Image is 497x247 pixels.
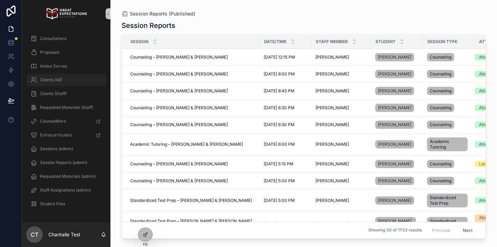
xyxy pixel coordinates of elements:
[264,142,295,147] span: [DATE] 6:00 PM
[26,198,106,210] a: Student Files
[40,201,65,207] span: Student Files
[316,39,348,44] span: Staff Member
[375,52,419,63] a: [PERSON_NAME]
[130,88,255,94] a: Counseling – [PERSON_NAME] & [PERSON_NAME]
[26,156,106,169] a: Session Reports (admin)
[26,129,106,141] a: Extracurriculars
[315,105,367,111] a: [PERSON_NAME]
[378,88,411,94] span: [PERSON_NAME]
[130,105,228,111] span: Counseling – [PERSON_NAME] & [PERSON_NAME]
[378,218,413,229] span: [PERSON_NAME] Maple
[375,85,419,96] a: [PERSON_NAME]
[315,122,367,127] a: [PERSON_NAME]
[22,28,110,219] div: scrollable content
[315,178,349,184] span: [PERSON_NAME]
[375,121,414,129] a: [PERSON_NAME]
[130,71,228,77] span: Counseling – [PERSON_NAME] & [PERSON_NAME]
[375,140,414,148] a: [PERSON_NAME]
[130,54,228,60] span: Counseling – [PERSON_NAME] & [PERSON_NAME]
[130,142,255,147] a: Academic Tutoring – [PERSON_NAME] & [PERSON_NAME]
[378,105,411,111] span: [PERSON_NAME]
[315,54,367,60] a: [PERSON_NAME]
[121,10,195,17] a: Session Reports (Published)
[375,160,414,168] a: [PERSON_NAME]
[427,39,457,44] span: Session Type
[375,87,414,95] a: [PERSON_NAME]
[130,10,195,17] span: Session Reports (Published)
[40,132,72,138] span: Extracurriculars
[26,46,106,59] a: Proposals
[40,146,73,152] span: Sessions (admin)
[130,218,255,229] span: Standardized Test Prep – [PERSON_NAME] & [PERSON_NAME] Maple
[264,198,295,203] span: [DATE] 5:00 PM
[430,122,451,127] span: Counseling
[130,161,255,167] a: Counseling – [PERSON_NAME] & [PERSON_NAME]
[315,221,367,227] a: [PERSON_NAME]
[427,52,470,63] a: Counseling
[430,195,465,206] span: Standardized Test Prep
[315,88,349,94] span: [PERSON_NAME]
[458,225,477,236] button: Next
[40,91,67,96] span: Clients (Staff)
[427,158,470,169] a: Counseling
[264,178,307,184] a: [DATE] 5:00 PM
[375,196,414,205] a: [PERSON_NAME]
[264,105,307,111] a: [DATE] 6:30 PM
[264,122,307,127] a: [DATE] 6:30 PM
[427,192,470,209] a: Standardized Test Prep
[26,143,106,155] a: Sessions (admin)
[427,102,470,113] a: Counseling
[264,221,294,227] span: [DATE] 4:10 PM
[264,161,307,167] a: [DATE] 5:15 PM
[430,54,451,60] span: Counseling
[375,104,414,112] a: [PERSON_NAME]
[375,69,419,80] a: [PERSON_NAME]
[427,119,470,130] a: Counseling
[427,85,470,96] a: Counseling
[315,142,367,147] a: [PERSON_NAME]
[264,71,295,77] span: [DATE] 8:00 PM
[430,88,451,94] span: Counseling
[315,178,367,184] a: [PERSON_NAME]
[378,178,411,184] span: [PERSON_NAME]
[130,88,228,94] span: Counseling – [PERSON_NAME] & [PERSON_NAME]
[315,221,349,227] span: [PERSON_NAME]
[26,32,106,45] a: Consultations
[479,122,497,128] div: Attended
[375,216,419,232] a: [PERSON_NAME] Maple
[375,70,414,78] a: [PERSON_NAME]
[40,36,67,41] span: Consultations
[264,178,295,184] span: [DATE] 5:00 PM
[315,161,367,167] a: [PERSON_NAME]
[315,105,349,111] span: [PERSON_NAME]
[40,77,62,83] span: Clients (All)
[130,178,228,184] span: Counseling – [PERSON_NAME] & [PERSON_NAME]
[479,54,497,60] div: Attended
[130,39,148,44] span: Session
[427,175,470,186] a: Counseling
[264,142,307,147] a: [DATE] 6:00 PM
[430,139,465,150] span: Academic Tutoring
[264,105,294,111] span: [DATE] 6:30 PM
[315,71,349,77] span: [PERSON_NAME]
[48,231,80,238] p: Chantalle Test
[315,198,349,203] span: [PERSON_NAME]
[130,122,228,127] span: Counseling – [PERSON_NAME] & [PERSON_NAME]
[479,71,497,77] div: Attended
[26,88,106,100] a: Clients (Staff)
[26,101,106,114] a: Requested Materials (Staff)
[315,54,349,60] span: [PERSON_NAME]
[378,54,411,60] span: [PERSON_NAME]
[40,160,87,165] span: Session Reports (admin)
[315,88,367,94] a: [PERSON_NAME]
[375,217,416,231] a: [PERSON_NAME] Maple
[40,63,67,69] span: Intake Survey
[264,54,295,60] span: [DATE] 12:15 PM
[264,122,294,127] span: [DATE] 6:30 PM
[26,60,106,72] a: Intake Survey
[130,105,255,111] a: Counseling – [PERSON_NAME] & [PERSON_NAME]
[430,71,451,77] span: Counseling
[375,53,414,61] a: [PERSON_NAME]
[375,139,419,150] a: [PERSON_NAME]
[315,71,367,77] a: [PERSON_NAME]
